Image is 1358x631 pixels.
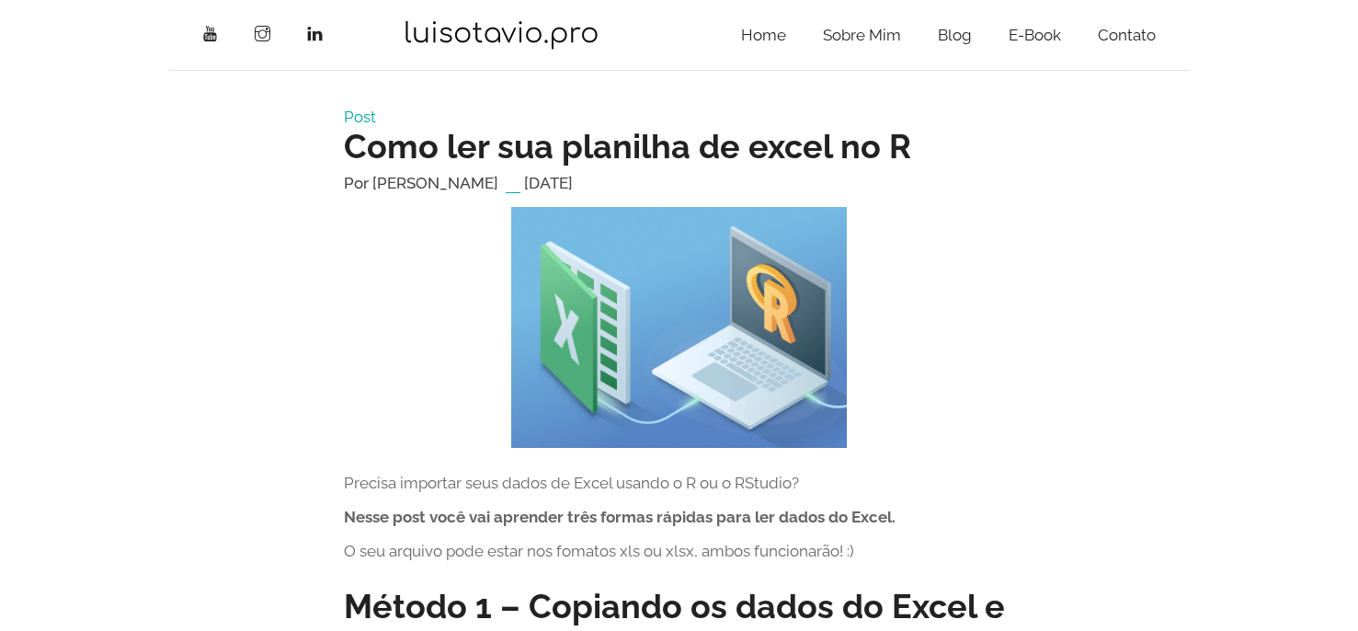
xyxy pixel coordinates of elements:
[990,7,1079,63] a: E-book
[511,207,847,448] img: Como ler sua planilha de excel no R
[1079,7,1174,63] a: Contato
[403,18,599,52] img: Luis Otavio | Ciência de dados
[805,7,919,63] a: Sobre mim
[919,7,990,63] a: Blog
[524,174,573,192] span: [DATE]
[344,538,1015,565] p: O seu arquivo pode estar nos fomatos xls ou xlsx, ambos funcionarão! :)
[344,470,1015,497] p: Precisa importar seus dados de Excel usando o R ou o RStudio?
[344,174,498,192] span: Por [PERSON_NAME]
[723,7,805,63] a: Home
[344,127,1015,166] h2: Como ler sua planilha de excel no R
[344,508,896,526] strong: Nesse post você vai aprender três formas rápidas para ler dados do Excel.
[344,108,376,126] a: Post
